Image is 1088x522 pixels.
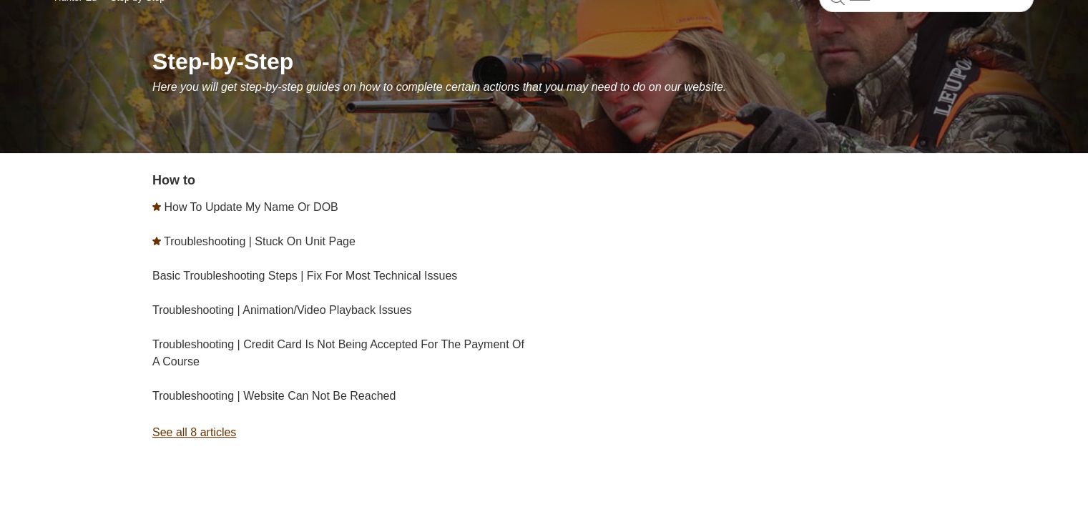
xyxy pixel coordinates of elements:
[152,173,195,187] a: How to
[152,338,524,368] a: Troubleshooting | Credit Card Is Not Being Accepted For The Payment Of A Course
[152,202,161,211] svg: Promoted article
[152,79,1034,96] p: Here you will get step-by-step guides on how to complete certain actions that you may need to do ...
[152,413,549,452] a: See all 8 articles
[152,390,396,402] a: Troubleshooting | Website Can Not Be Reached
[152,44,1034,79] h1: Step-by-Step
[152,237,161,245] svg: Promoted article
[164,235,356,247] a: Troubleshooting | Stuck On Unit Page
[152,304,412,316] a: Troubleshooting | Animation/Video Playback Issues
[164,201,338,213] a: How To Update My Name Or DOB
[152,270,457,282] a: Basic Troubleshooting Steps | Fix For Most Technical Issues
